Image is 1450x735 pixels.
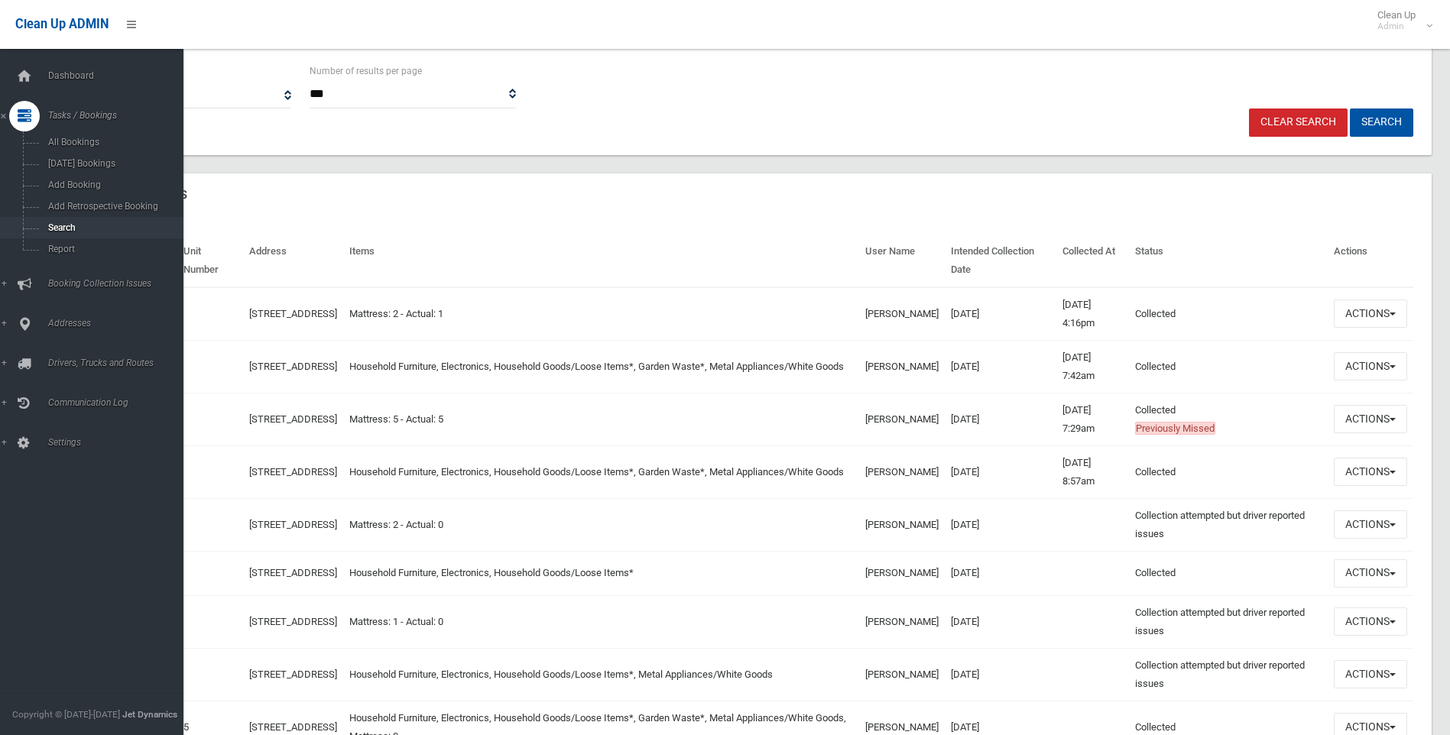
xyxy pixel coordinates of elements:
span: Report [44,244,182,254]
span: All Bookings [44,137,182,147]
label: Number of results per page [310,63,422,79]
a: [STREET_ADDRESS] [249,466,337,478]
td: Collected [1129,340,1328,393]
td: [DATE] 4:16pm [1056,287,1129,341]
td: [PERSON_NAME] [859,393,945,445]
td: [DATE] [945,340,1056,393]
td: Mattress: 1 - Actual: 0 [343,595,859,648]
span: Search [44,222,182,233]
th: Items [343,235,859,287]
span: Tasks / Bookings [44,110,195,121]
td: Collected [1129,393,1328,445]
span: [DATE] Bookings [44,158,182,169]
td: [PERSON_NAME] [859,551,945,595]
td: [DATE] [945,595,1056,648]
th: Status [1129,235,1328,287]
td: [DATE] [945,287,1056,341]
th: User Name [859,235,945,287]
a: [STREET_ADDRESS] [249,308,337,319]
th: Address [243,235,343,287]
span: Settings [44,437,195,448]
td: Mattress: 2 - Actual: 0 [343,498,859,551]
button: Actions [1334,300,1407,328]
td: [PERSON_NAME] [859,445,945,498]
strong: Jet Dynamics [122,709,177,720]
td: [PERSON_NAME] [859,287,945,341]
button: Actions [1334,510,1407,539]
td: Household Furniture, Electronics, Household Goods/Loose Items* [343,551,859,595]
a: [STREET_ADDRESS] [249,721,337,733]
a: Clear Search [1249,108,1348,137]
th: Unit Number [177,235,243,287]
td: Collection attempted but driver reported issues [1129,595,1328,648]
span: Clean Up ADMIN [15,17,109,31]
th: Intended Collection Date [945,235,1056,287]
span: Add Booking [44,180,182,190]
button: Search [1350,108,1413,137]
button: Actions [1334,607,1407,636]
span: Dashboard [44,70,195,81]
td: [DATE] [945,445,1056,498]
td: Collection attempted but driver reported issues [1129,498,1328,551]
td: Mattress: 2 - Actual: 1 [343,287,859,341]
a: [STREET_ADDRESS] [249,519,337,530]
td: [DATE] [945,393,1056,445]
a: [STREET_ADDRESS] [249,413,337,425]
td: Household Furniture, Electronics, Household Goods/Loose Items*, Garden Waste*, Metal Appliances/W... [343,340,859,393]
a: [STREET_ADDRESS] [249,669,337,680]
span: Booking Collection Issues [44,278,195,289]
td: [DATE] [945,648,1056,701]
td: Mattress: 5 - Actual: 5 [343,393,859,445]
td: [DATE] 8:57am [1056,445,1129,498]
button: Actions [1334,352,1407,380]
a: [STREET_ADDRESS] [249,616,337,627]
span: Drivers, Trucks and Routes [44,358,195,368]
th: Actions [1328,235,1413,287]
span: Clean Up [1370,9,1431,32]
button: Actions [1334,660,1407,688]
a: [STREET_ADDRESS] [249,361,337,372]
td: Household Furniture, Electronics, Household Goods/Loose Items*, Metal Appliances/White Goods [343,648,859,701]
span: Addresses [44,318,195,329]
td: [DATE] [945,551,1056,595]
td: [DATE] 7:42am [1056,340,1129,393]
span: Communication Log [44,397,195,408]
td: [DATE] [945,498,1056,551]
td: [PERSON_NAME] [859,498,945,551]
td: [DATE] 7:29am [1056,393,1129,445]
td: Household Furniture, Electronics, Household Goods/Loose Items*, Garden Waste*, Metal Appliances/W... [343,445,859,498]
td: [PERSON_NAME] [859,648,945,701]
td: Collected [1129,287,1328,341]
span: Previously Missed [1135,422,1215,435]
span: Add Retrospective Booking [44,201,182,212]
td: Collected [1129,445,1328,498]
button: Actions [1334,458,1407,486]
button: Actions [1334,405,1407,433]
td: [PERSON_NAME] [859,595,945,648]
th: Collected At [1056,235,1129,287]
small: Admin [1377,21,1416,32]
a: [STREET_ADDRESS] [249,567,337,578]
td: [PERSON_NAME] [859,340,945,393]
td: Collected [1129,551,1328,595]
button: Actions [1334,559,1407,588]
td: Collection attempted but driver reported issues [1129,648,1328,701]
span: Copyright © [DATE]-[DATE] [12,709,120,720]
